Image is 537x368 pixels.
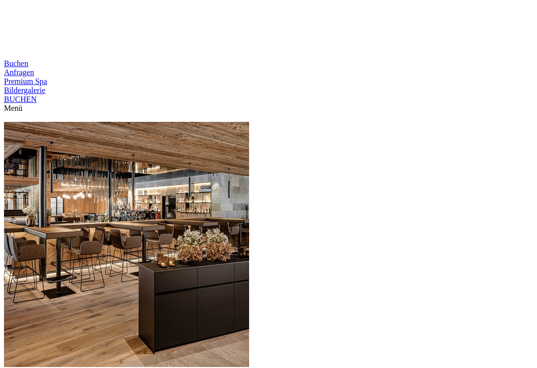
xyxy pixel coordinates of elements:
[4,122,249,367] img: Bildergalerie
[4,68,34,77] a: Anfragen
[4,86,45,94] a: Bildergalerie
[4,59,28,68] a: Buchen
[4,77,47,86] a: Premium Spa
[4,95,37,103] a: BUCHEN
[4,104,22,112] span: Menü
